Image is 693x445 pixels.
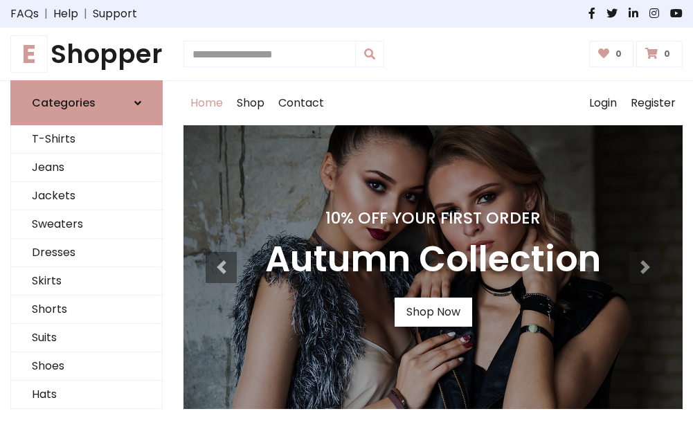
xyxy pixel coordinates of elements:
[636,41,683,67] a: 0
[93,6,137,22] a: Support
[10,39,163,69] a: EShopper
[11,296,162,324] a: Shorts
[11,352,162,381] a: Shoes
[11,182,162,210] a: Jackets
[78,6,93,22] span: |
[183,81,230,125] a: Home
[230,81,271,125] a: Shop
[10,80,163,125] a: Categories
[271,81,331,125] a: Contact
[39,6,53,22] span: |
[32,96,96,109] h6: Categories
[53,6,78,22] a: Help
[11,125,162,154] a: T-Shirts
[10,39,163,69] h1: Shopper
[11,381,162,409] a: Hats
[395,298,472,327] a: Shop Now
[11,239,162,267] a: Dresses
[582,81,624,125] a: Login
[10,6,39,22] a: FAQs
[11,154,162,182] a: Jeans
[11,324,162,352] a: Suits
[11,210,162,239] a: Sweaters
[589,41,634,67] a: 0
[265,208,601,228] h4: 10% Off Your First Order
[11,267,162,296] a: Skirts
[265,239,601,281] h3: Autumn Collection
[10,35,48,73] span: E
[624,81,683,125] a: Register
[612,48,625,60] span: 0
[660,48,674,60] span: 0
